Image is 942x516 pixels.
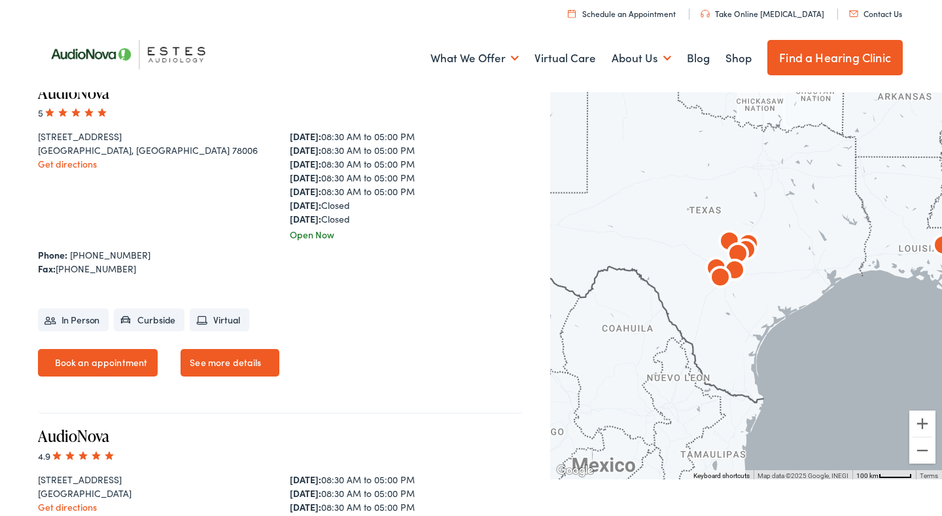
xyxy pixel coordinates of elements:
[38,349,158,377] a: Book an appointment
[725,34,752,83] a: Shop
[719,256,750,287] div: AudioNova
[290,130,523,226] div: 08:30 AM to 05:00 PM 08:30 AM to 05:00 PM 08:30 AM to 05:00 PM 08:30 AM to 05:00 PM 08:30 AM to 0...
[290,473,321,486] strong: [DATE]:
[701,8,824,19] a: Take Online [MEDICAL_DATA]
[767,40,903,75] a: Find a Hearing Clinic
[849,10,858,17] img: utility icon
[38,308,109,331] li: In Person
[38,500,97,513] a: Get directions
[612,34,671,83] a: About Us
[909,411,935,437] button: Zoom in
[38,262,523,276] div: [PHONE_NUMBER]
[553,462,597,479] img: Google
[290,500,321,513] strong: [DATE]:
[722,240,754,271] div: AudioNova
[701,254,732,286] div: AudioNova
[568,9,576,18] img: utility icon
[290,487,321,500] strong: [DATE]:
[430,34,519,83] a: What We Offer
[730,236,761,267] div: AudioNova
[38,473,271,487] div: [STREET_ADDRESS]
[38,248,67,261] strong: Phone:
[38,143,271,157] div: [GEOGRAPHIC_DATA], [GEOGRAPHIC_DATA] 78006
[38,425,109,447] a: AudioNova
[290,171,321,184] strong: [DATE]:
[920,472,938,479] a: Terms (opens in new tab)
[38,130,271,143] div: [STREET_ADDRESS]
[38,157,97,170] a: Get directions
[38,487,271,500] div: [GEOGRAPHIC_DATA]
[687,34,710,83] a: Blog
[38,82,109,103] a: AudioNova
[553,462,597,479] a: Open this area in Google Maps (opens a new window)
[290,143,321,157] strong: [DATE]:
[290,130,321,143] strong: [DATE]:
[714,227,745,259] div: AudioNova
[693,471,750,481] button: Keyboard shortcuts
[856,472,879,479] span: 100 km
[190,308,249,331] li: Virtual
[705,263,736,295] div: AudioNova
[733,230,764,261] div: AudioNova
[290,198,321,212] strong: [DATE]:
[758,472,848,479] span: Map data ©2025 Google, INEGI
[70,248,150,261] a: [PHONE_NUMBER]
[534,34,596,83] a: Virtual Care
[568,8,676,19] a: Schedule an Appointment
[181,349,279,377] a: See more details
[852,470,916,479] button: Map Scale: 100 km per 47 pixels
[849,8,902,19] a: Contact Us
[38,262,56,275] strong: Fax:
[290,185,321,198] strong: [DATE]:
[290,212,321,225] strong: [DATE]:
[38,106,109,119] span: 5
[38,449,116,462] span: 4.9
[701,10,710,18] img: utility icon
[909,437,935,464] button: Zoom out
[290,157,321,170] strong: [DATE]:
[290,228,523,242] div: Open Now
[114,308,184,331] li: Curbside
